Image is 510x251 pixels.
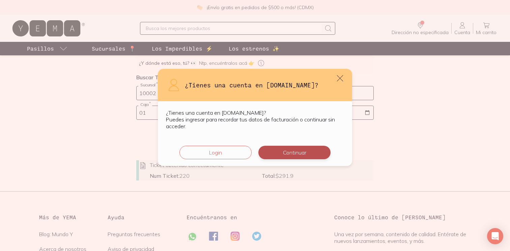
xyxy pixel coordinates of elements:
[185,81,344,89] h3: ¿Tienes una cuenta en [DOMAIN_NAME]?
[258,146,331,159] button: Continuar
[487,228,503,244] div: Open Intercom Messenger
[166,109,344,130] p: ¿Tienes una cuenta en [DOMAIN_NAME]? Puedes ingresar para recordar tus datos de facturación o con...
[179,146,252,159] button: Login
[158,69,352,166] div: default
